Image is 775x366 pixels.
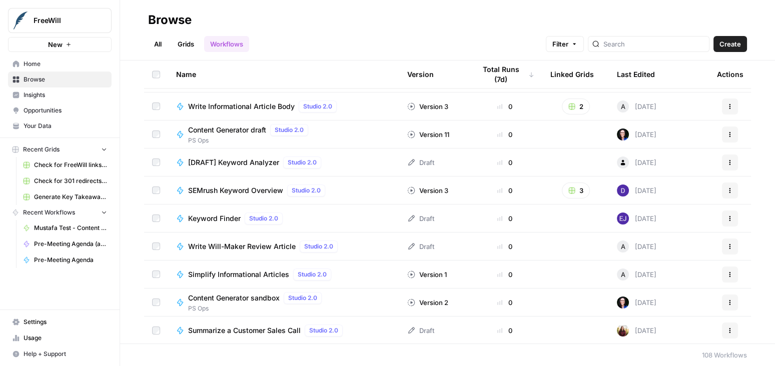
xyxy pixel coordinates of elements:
[475,101,534,111] div: 0
[19,236,112,252] a: Pre-Meeting Agenda (add gift data + testing new agenda format)
[34,192,107,201] span: Generate Key Takeaways from Webinar Transcripts
[34,223,107,232] span: Mustafa Test - Content Generator v1 [LIVE]
[550,60,594,88] div: Linked Grids
[407,325,434,335] div: Draft
[617,128,629,140] img: qbv1ulvrwtta9e8z8l6qv22o0bxd
[475,129,534,139] div: 0
[546,36,584,52] button: Filter
[617,324,656,336] div: [DATE]
[188,125,266,135] span: Content Generator draft
[8,205,112,220] button: Recent Workflows
[188,136,312,145] span: PS Ops
[309,326,338,335] span: Studio 2.0
[176,292,391,313] a: Content Generator sandboxStudio 2.0PS Ops
[24,121,107,130] span: Your Data
[148,12,192,28] div: Browse
[407,129,449,139] div: Version 11
[617,212,656,224] div: [DATE]
[475,60,534,88] div: Total Runs (7d)
[8,118,112,134] a: Your Data
[8,56,112,72] a: Home
[176,240,391,252] a: Write Will-Maker Review ArticleStudio 2.0
[8,8,112,33] button: Workspace: FreeWill
[34,255,107,264] span: Pre-Meeting Agenda
[407,60,434,88] div: Version
[8,37,112,52] button: New
[621,269,625,279] span: A
[176,156,391,168] a: [DRAFT] Keyword AnalyzerStudio 2.0
[617,268,656,280] div: [DATE]
[475,269,534,279] div: 0
[176,212,391,224] a: Keyword FinderStudio 2.0
[617,240,656,252] div: [DATE]
[617,296,656,308] div: [DATE]
[617,128,656,140] div: [DATE]
[176,324,391,336] a: Summarize a Customer Sales CallStudio 2.0
[8,314,112,330] a: Settings
[407,241,434,251] div: Draft
[621,101,625,111] span: A
[407,297,448,307] div: Version 2
[475,157,534,167] div: 0
[617,296,629,308] img: qbv1ulvrwtta9e8z8l6qv22o0bxd
[188,325,301,335] span: Summarize a Customer Sales Call
[176,124,391,145] a: Content Generator draftStudio 2.0PS Ops
[176,184,391,196] a: SEMrush Keyword OverviewStudio 2.0
[19,220,112,236] a: Mustafa Test - Content Generator v1 [LIVE]
[24,106,107,115] span: Opportunities
[617,100,656,112] div: [DATE]
[475,241,534,251] div: 0
[188,293,280,303] span: Content Generator sandbox
[172,36,200,52] a: Grids
[475,297,534,307] div: 0
[19,157,112,173] a: Check for FreeWill links on partner's external website
[475,213,534,223] div: 0
[717,60,743,88] div: Actions
[603,39,705,49] input: Search
[288,293,317,302] span: Studio 2.0
[188,213,241,223] span: Keyword Finder
[8,330,112,346] a: Usage
[24,75,107,84] span: Browse
[24,349,107,358] span: Help + Support
[23,208,75,217] span: Recent Workflows
[204,36,249,52] a: Workflows
[298,270,327,279] span: Studio 2.0
[176,60,391,88] div: Name
[24,317,107,326] span: Settings
[407,269,447,279] div: Version 1
[617,184,629,196] img: 61r2dr0hwk7aafwi1k68x1hgj78w
[23,145,60,154] span: Recent Grids
[188,101,295,111] span: Write Informational Article Body
[8,87,112,103] a: Insights
[12,11,30,29] img: FreeWill Logo
[617,156,656,168] div: [DATE]
[176,100,391,112] a: Write Informational Article BodyStudio 2.0
[24,90,107,99] span: Insights
[407,213,434,223] div: Draft
[34,239,107,248] span: Pre-Meeting Agenda (add gift data + testing new agenda format)
[34,15,94,25] span: FreeWill
[19,173,112,189] a: Check for 301 redirects on page Grid
[713,36,747,52] button: Create
[719,39,741,49] span: Create
[407,157,434,167] div: Draft
[702,350,747,360] div: 108 Workflows
[475,325,534,335] div: 0
[19,189,112,205] a: Generate Key Takeaways from Webinar Transcripts
[188,269,289,279] span: Simplify Informational Articles
[8,102,112,118] a: Opportunities
[24,333,107,342] span: Usage
[407,185,448,195] div: Version 3
[617,324,629,336] img: 9qpk703t2vybl6s10ajk2xlc92sp
[188,304,326,313] span: PS Ops
[288,158,317,167] span: Studio 2.0
[617,212,629,224] img: m3qvh7q8nj5ub4428cfxnt40o173
[24,59,107,68] span: Home
[304,242,333,251] span: Studio 2.0
[48,39,63,49] span: New
[292,186,321,195] span: Studio 2.0
[8,142,112,157] button: Recent Grids
[188,241,296,251] span: Write Will-Maker Review Article
[188,185,283,195] span: SEMrush Keyword Overview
